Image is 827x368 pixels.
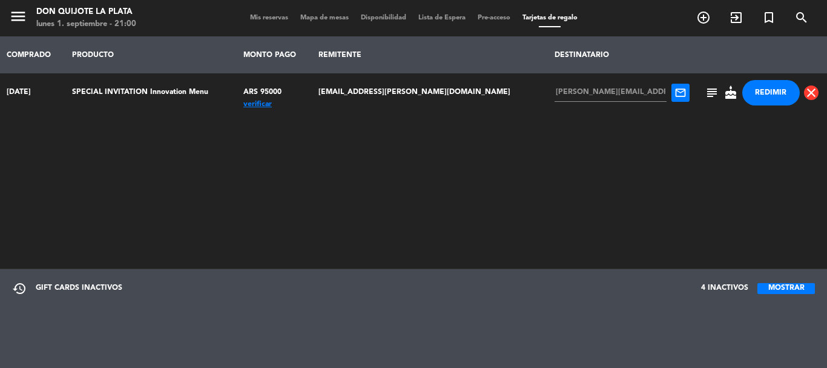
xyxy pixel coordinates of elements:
span: Mis reservas [244,15,294,21]
button: REDIMIR [742,80,800,105]
i: exit_to_app [729,10,743,25]
th: DESTINATARIO [548,36,696,73]
span: 4 INACTIVOS [701,283,748,295]
span: mail_outline [674,87,687,99]
div: Don Quijote La Plata [36,6,136,18]
span: close [804,85,819,100]
div: lunes 1. septiembre - 21:00 [36,18,136,30]
i: search [794,10,809,25]
span: cake [723,85,738,100]
button: menu [9,7,27,30]
span: Mapa de mesas [294,15,355,21]
th: MONTO PAGO [237,36,312,73]
i: menu [9,7,27,25]
th: PRODUCTO [65,36,237,73]
th: REMITENTE [312,36,548,73]
div: GIFT CARDS INACTIVOS [12,281,122,296]
span: subject [705,85,719,100]
span: restore [12,281,27,296]
span: Pre-acceso [472,15,516,21]
i: turned_in_not [762,10,776,25]
td: SPECIAL INVITATION Innovation Menu [65,73,237,112]
button: MOSTRAR [757,283,815,294]
span: Tarjetas de regalo [516,15,584,21]
span: Lista de Espera [412,15,472,21]
td: [EMAIL_ADDRESS][PERSON_NAME][DOMAIN_NAME] [312,73,548,112]
div: ARS 95000 [243,80,306,104]
span: Disponibilidad [355,15,412,21]
i: add_circle_outline [696,10,711,25]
